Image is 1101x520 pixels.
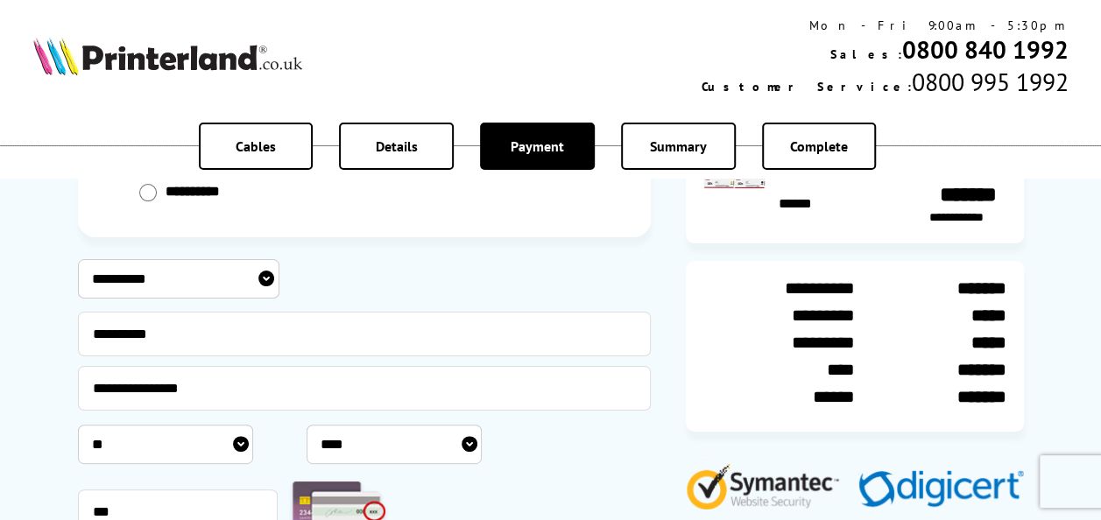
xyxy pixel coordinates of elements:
span: Cables [236,137,276,155]
img: Printerland Logo [33,37,302,74]
span: Summary [650,137,707,155]
span: Details [376,137,418,155]
div: Mon - Fri 9:00am - 5:30pm [701,18,1068,33]
span: Sales: [829,46,901,62]
span: Complete [790,137,848,155]
span: Customer Service: [701,79,911,95]
span: Payment [511,137,564,155]
a: 0800 840 1992 [901,33,1068,66]
span: 0800 995 1992 [911,66,1068,98]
